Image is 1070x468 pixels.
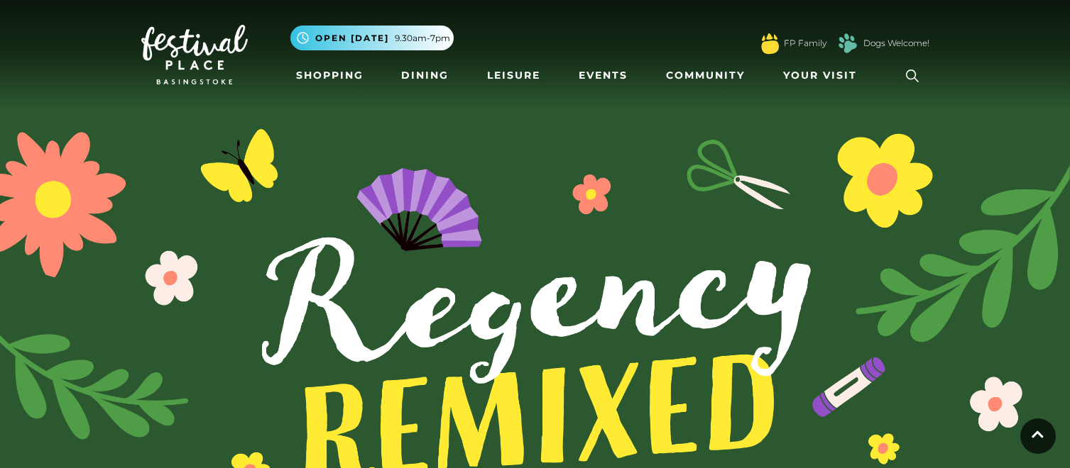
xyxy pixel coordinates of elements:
a: Events [573,62,633,89]
button: Open [DATE] 9.30am-7pm [290,26,454,50]
span: Open [DATE] [315,32,389,45]
a: Leisure [481,62,546,89]
a: Community [660,62,750,89]
span: 9.30am-7pm [395,32,450,45]
a: Shopping [290,62,369,89]
a: Dining [395,62,454,89]
a: Your Visit [777,62,870,89]
span: Your Visit [783,68,857,83]
a: Dogs Welcome! [863,37,929,50]
img: Festival Place Logo [141,25,248,84]
a: FP Family [784,37,826,50]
